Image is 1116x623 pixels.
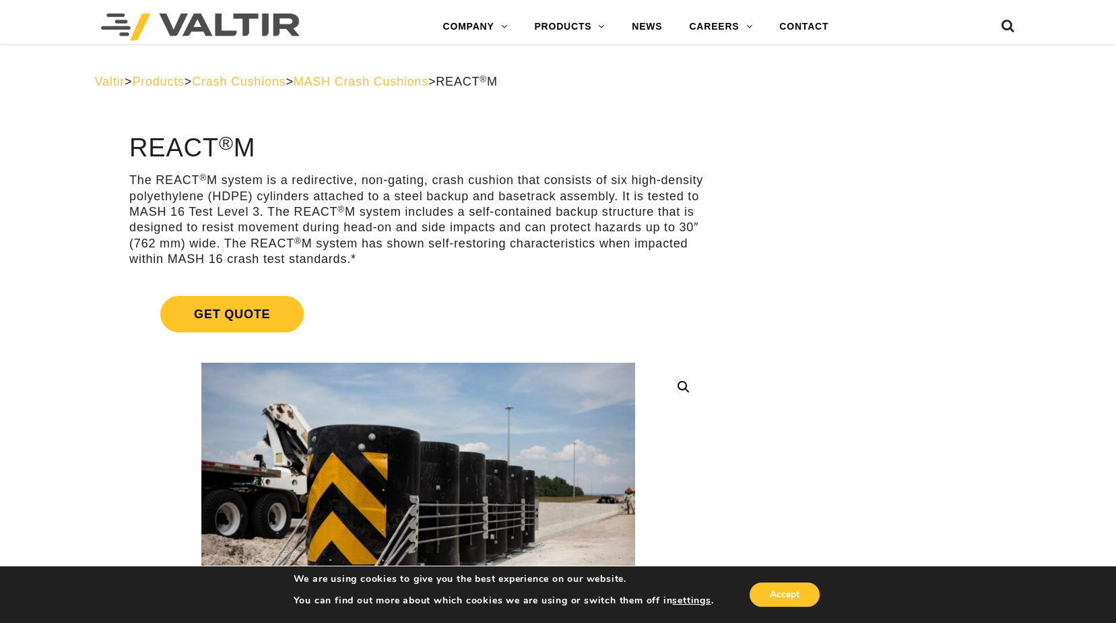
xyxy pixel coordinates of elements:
sup: ® [480,74,487,84]
a: Valtir [95,75,125,88]
img: Valtir [101,13,300,40]
a: COMPANY [430,13,521,40]
p: You can find out more about which cookies we are using or switch them off in . [294,595,714,607]
a: Crash Cushions [192,75,286,88]
a: PRODUCTS [521,13,618,40]
sup: ® [294,236,302,246]
span: Get Quote [160,296,304,332]
h1: REACT M [129,134,708,162]
div: > > > > [95,74,1022,90]
a: MASH Crash Cushions [294,75,428,88]
a: Products [132,75,184,88]
a: CAREERS [676,13,766,40]
p: We are using cookies to give you the best experience on our website. [294,573,714,585]
p: The REACT M system is a redirective, non-gating, crash cushion that consists of six high-density ... [129,173,708,267]
a: NEWS [618,13,676,40]
a: Get Quote [129,280,708,349]
button: settings [672,595,711,607]
sup: ® [337,204,345,214]
sup: ® [219,132,234,154]
button: Accept [750,583,820,607]
span: REACT M [436,75,498,88]
sup: ® [199,173,207,183]
a: CONTACT [766,13,842,40]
